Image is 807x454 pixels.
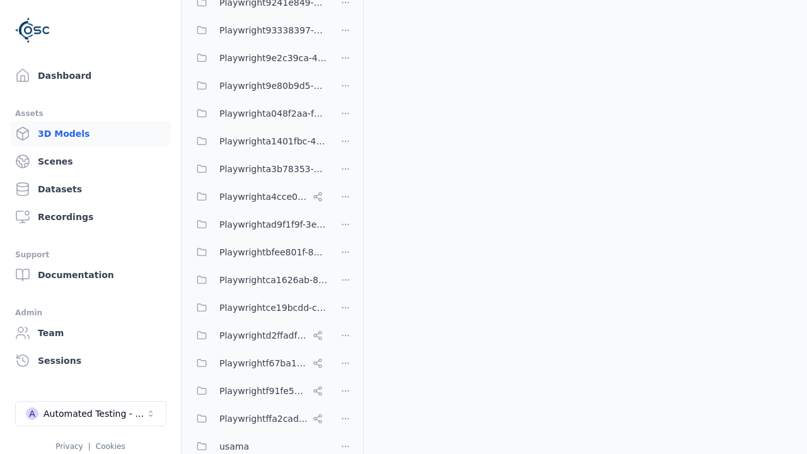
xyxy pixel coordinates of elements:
button: Playwrighta048f2aa-f316-4911-9f83-49ab72d9cbea [189,101,328,126]
button: Playwrighta4cce06a-a8e6-4c0d-bfc1-93e8d78d750a [189,184,328,209]
span: Playwrightd2ffadf0-c973-454c-8fcf-dadaeffcb802 [219,328,308,343]
a: Recordings [10,204,171,230]
span: Playwrightca1626ab-8cec-4ddc-b85a-2f9392fe08d1 [219,272,328,288]
button: Select a workspace [15,401,166,426]
button: Playwright9e80b9d5-ab0b-4e8f-a3de-da46b25b8298 [189,73,328,98]
a: 3D Models [10,121,171,146]
button: Playwrighta3b78353-5999-46c5-9eab-70007203469a [189,156,328,182]
a: Cookies [96,442,125,451]
button: Playwright93338397-b2fb-421c-ae48-639c0e37edfa [189,18,328,43]
span: Playwrightce19bcdd-c872-4fc9-acd1-df4c713b08be [219,300,328,315]
a: Documentation [10,262,171,288]
span: Playwright9e80b9d5-ab0b-4e8f-a3de-da46b25b8298 [219,78,328,93]
span: Playwrightad9f1f9f-3e6a-4231-8f19-c506bf64a382 [219,217,328,232]
span: Playwrightffa2cad8-0214-4c2f-a758-8e9593c5a37e [219,411,308,426]
div: Support [15,247,166,262]
span: Playwright93338397-b2fb-421c-ae48-639c0e37edfa [219,23,328,38]
button: Playwrightf91fe523-dd75-44f3-a953-451f6070cb42 [189,378,328,404]
a: Datasets [10,177,171,202]
button: Playwrightd2ffadf0-c973-454c-8fcf-dadaeffcb802 [189,323,328,348]
span: Playwrighta4cce06a-a8e6-4c0d-bfc1-93e8d78d750a [219,189,308,204]
span: Playwrighta3b78353-5999-46c5-9eab-70007203469a [219,161,328,177]
span: usama [219,439,249,454]
button: Playwrighta1401fbc-43d7-48dd-a309-be935d99d708 [189,129,328,154]
span: Playwrighta048f2aa-f316-4911-9f83-49ab72d9cbea [219,106,328,121]
div: Automated Testing - Playwright [44,407,146,420]
button: Playwright9e2c39ca-48c3-4c03-98f4-0435f3624ea6 [189,45,328,71]
div: Admin [15,305,166,320]
div: Assets [15,106,166,121]
span: Playwrightbfee801f-8be1-42a6-b774-94c49e43b650 [219,245,328,260]
a: Privacy [55,442,83,451]
a: Scenes [10,149,171,174]
a: Team [10,320,171,346]
a: Dashboard [10,63,171,88]
button: Playwrightad9f1f9f-3e6a-4231-8f19-c506bf64a382 [189,212,328,237]
span: | [88,442,91,451]
button: Playwrightffa2cad8-0214-4c2f-a758-8e9593c5a37e [189,406,328,431]
img: Logo [15,13,50,48]
span: Playwright9e2c39ca-48c3-4c03-98f4-0435f3624ea6 [219,50,328,66]
button: Playwrightbfee801f-8be1-42a6-b774-94c49e43b650 [189,240,328,265]
span: Playwrighta1401fbc-43d7-48dd-a309-be935d99d708 [219,134,328,149]
button: Playwrightf67ba199-386a-42d1-aebc-3b37e79c7296 [189,351,328,376]
a: Sessions [10,348,171,373]
button: Playwrightca1626ab-8cec-4ddc-b85a-2f9392fe08d1 [189,267,328,293]
span: Playwrightf67ba199-386a-42d1-aebc-3b37e79c7296 [219,356,308,371]
span: Playwrightf91fe523-dd75-44f3-a953-451f6070cb42 [219,383,308,399]
button: Playwrightce19bcdd-c872-4fc9-acd1-df4c713b08be [189,295,328,320]
div: A [26,407,38,420]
